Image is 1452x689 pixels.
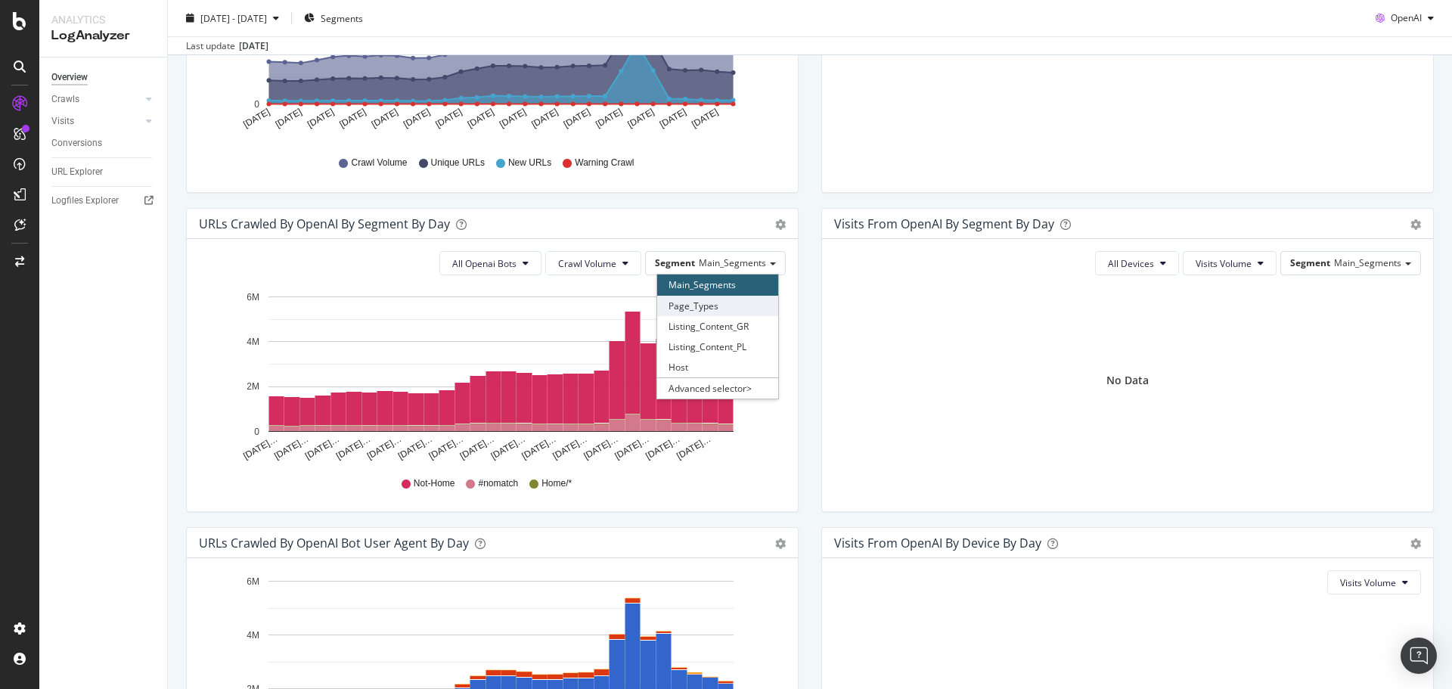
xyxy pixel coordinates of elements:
[1108,257,1154,270] span: All Devices
[370,107,400,130] text: [DATE]
[51,135,157,151] a: Conversions
[402,107,432,130] text: [DATE]
[51,113,74,129] div: Visits
[626,107,656,130] text: [DATE]
[351,157,407,169] span: Crawl Volume
[775,219,786,230] div: gear
[51,92,141,107] a: Crawls
[247,576,259,587] text: 6M
[529,107,560,130] text: [DATE]
[508,157,551,169] span: New URLs
[657,377,778,399] div: Advanced selector >
[51,164,103,180] div: URL Explorer
[1370,6,1440,30] button: OpenAI
[247,292,259,303] text: 6M
[690,107,720,130] text: [DATE]
[337,107,368,130] text: [DATE]
[247,630,259,641] text: 4M
[199,216,450,231] div: URLs Crawled by OpenAI By Segment By Day
[775,538,786,549] div: gear
[274,107,304,130] text: [DATE]
[247,337,259,347] text: 4M
[51,164,157,180] a: URL Explorer
[51,27,155,45] div: LogAnalyzer
[298,6,369,30] button: Segments
[199,535,469,551] div: URLs Crawled by OpenAI bot User Agent By Day
[51,92,79,107] div: Crawls
[306,107,336,130] text: [DATE]
[657,357,778,377] div: Host
[433,107,464,130] text: [DATE]
[699,256,766,269] span: Main_Segments
[562,107,592,130] text: [DATE]
[51,113,141,129] a: Visits
[247,45,259,56] text: 2M
[439,251,541,275] button: All Openai Bots
[657,275,778,295] div: Main_Segments
[414,477,455,490] span: Not-Home
[321,11,363,24] span: Segments
[431,157,485,169] span: Unique URLs
[575,157,634,169] span: Warning Crawl
[466,107,496,130] text: [DATE]
[51,12,155,27] div: Analytics
[254,99,259,110] text: 0
[558,257,616,270] span: Crawl Volume
[657,337,778,357] div: Listing_Content_PL
[1340,576,1396,589] span: Visits Volume
[1196,257,1252,270] span: Visits Volume
[657,296,778,316] div: Page_Types
[1106,373,1149,388] div: No Data
[545,251,641,275] button: Crawl Volume
[51,70,88,85] div: Overview
[594,107,624,130] text: [DATE]
[1095,251,1179,275] button: All Devices
[834,216,1054,231] div: Visits from OpenAI By Segment By Day
[247,382,259,393] text: 2M
[478,477,518,490] span: #nomatch
[51,135,102,151] div: Conversions
[51,193,119,209] div: Logfiles Explorer
[239,39,268,53] div: [DATE]
[1410,538,1421,549] div: gear
[186,39,268,53] div: Last update
[498,107,528,130] text: [DATE]
[180,6,285,30] button: [DATE] - [DATE]
[51,193,157,209] a: Logfiles Explorer
[1401,638,1437,674] div: Open Intercom Messenger
[834,535,1041,551] div: Visits From OpenAI By Device By Day
[1183,251,1277,275] button: Visits Volume
[51,70,157,85] a: Overview
[1327,570,1421,594] button: Visits Volume
[199,287,780,463] svg: A chart.
[452,257,517,270] span: All Openai Bots
[1290,256,1330,269] span: Segment
[254,427,259,437] text: 0
[1334,256,1401,269] span: Main_Segments
[241,107,271,130] text: [DATE]
[1391,11,1422,24] span: OpenAI
[657,316,778,337] div: Listing_Content_GR
[1410,219,1421,230] div: gear
[658,107,688,130] text: [DATE]
[655,256,695,269] span: Segment
[200,11,267,24] span: [DATE] - [DATE]
[541,477,572,490] span: Home/*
